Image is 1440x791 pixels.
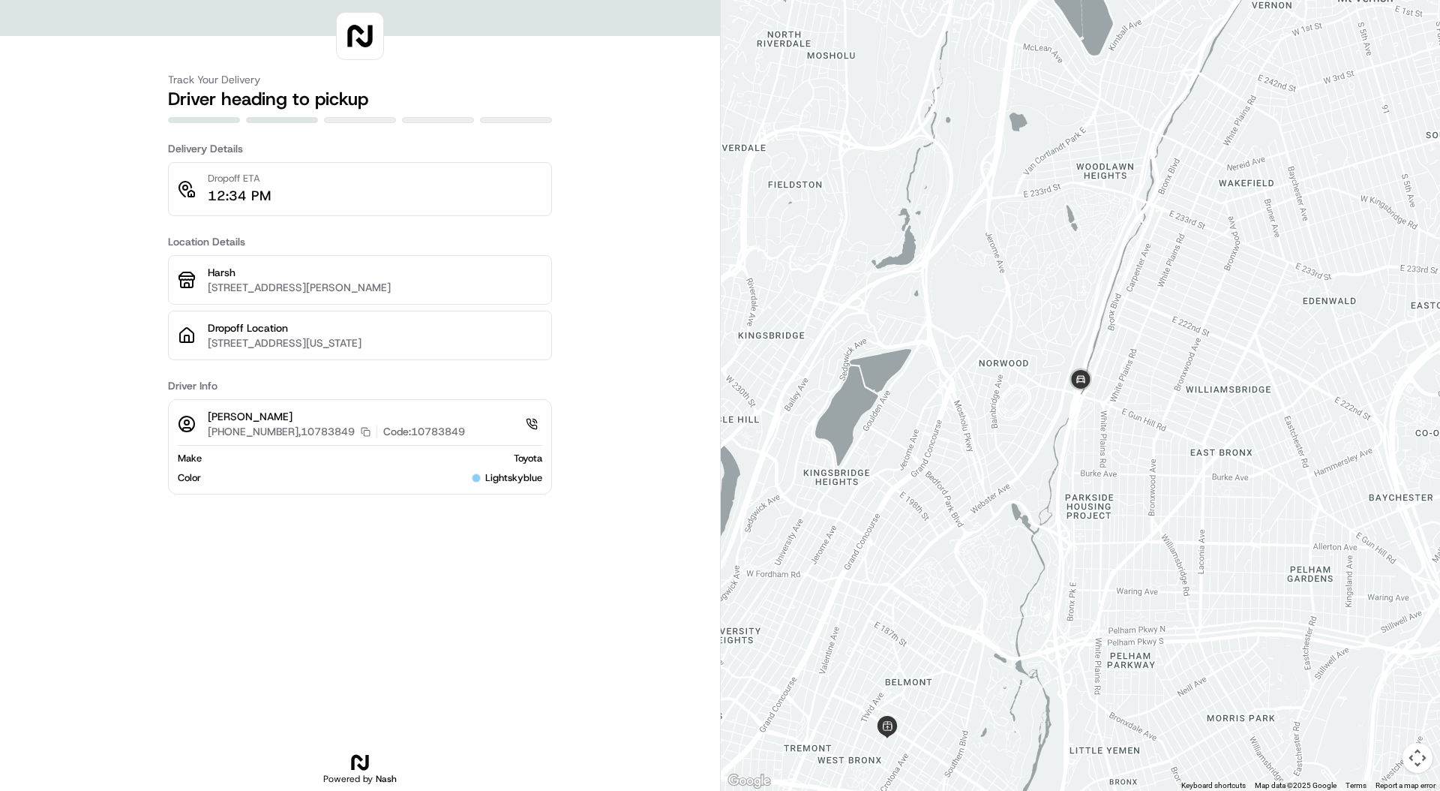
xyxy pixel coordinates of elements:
[168,378,552,393] h3: Driver Info
[208,185,271,206] p: 12:34 PM
[178,471,201,485] span: Color
[168,87,552,111] h2: Driver heading to pickup
[208,280,542,295] p: [STREET_ADDRESS][PERSON_NAME]
[724,771,774,791] a: Open this area in Google Maps (opens a new window)
[383,424,465,439] p: Code: 10783849
[208,424,355,439] p: [PHONE_NUMBER],10783849
[208,265,542,280] p: Harsh
[168,72,552,87] h3: Track Your Delivery
[208,172,271,185] p: Dropoff ETA
[1375,781,1435,789] a: Report a map error
[376,773,397,785] span: Nash
[1255,781,1336,789] span: Map data ©2025 Google
[208,335,542,350] p: [STREET_ADDRESS][US_STATE]
[724,771,774,791] img: Google
[208,409,465,424] p: [PERSON_NAME]
[323,773,397,785] h2: Powered by
[208,320,542,335] p: Dropoff Location
[485,471,542,485] span: lightskyblue
[1402,743,1432,773] button: Map camera controls
[168,234,552,249] h3: Location Details
[514,452,542,465] span: Toyota
[1181,780,1246,791] button: Keyboard shortcuts
[168,141,552,156] h3: Delivery Details
[1345,781,1366,789] a: Terms (opens in new tab)
[178,452,202,465] span: Make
